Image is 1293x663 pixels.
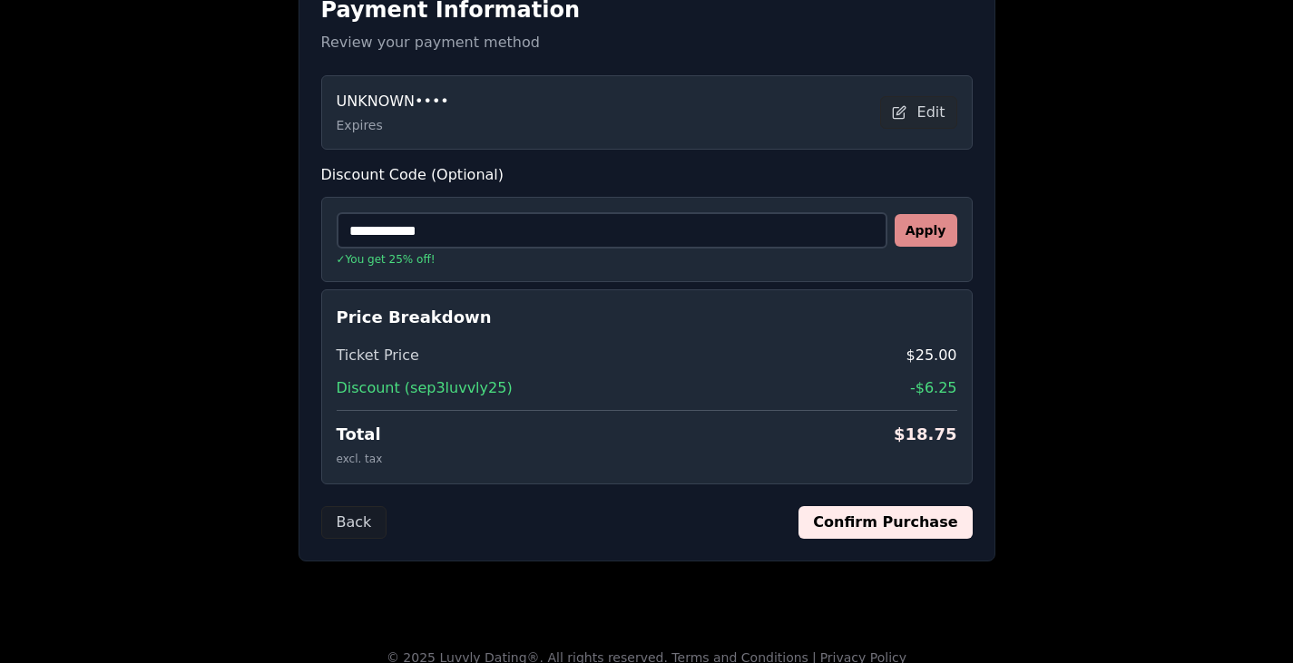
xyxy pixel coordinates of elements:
[337,453,383,465] span: excl. tax
[321,506,387,539] button: Back
[337,91,449,112] span: UNKNOWN ••••
[910,377,957,399] span: -$ 6.25
[321,164,973,186] label: Discount Code (Optional)
[906,345,957,366] span: $25.00
[337,116,449,134] p: Expires
[894,422,956,447] span: $ 18.75
[337,422,381,447] span: Total
[880,96,957,129] button: Edit
[337,345,419,366] span: Ticket Price
[798,506,972,539] button: Confirm Purchase
[321,32,973,54] p: Review your payment method
[337,252,957,267] p: ✓ You get 25% off!
[337,377,513,399] span: Discount ( sep3luvvly25 )
[895,214,957,247] button: Apply
[337,305,957,330] h4: Price Breakdown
